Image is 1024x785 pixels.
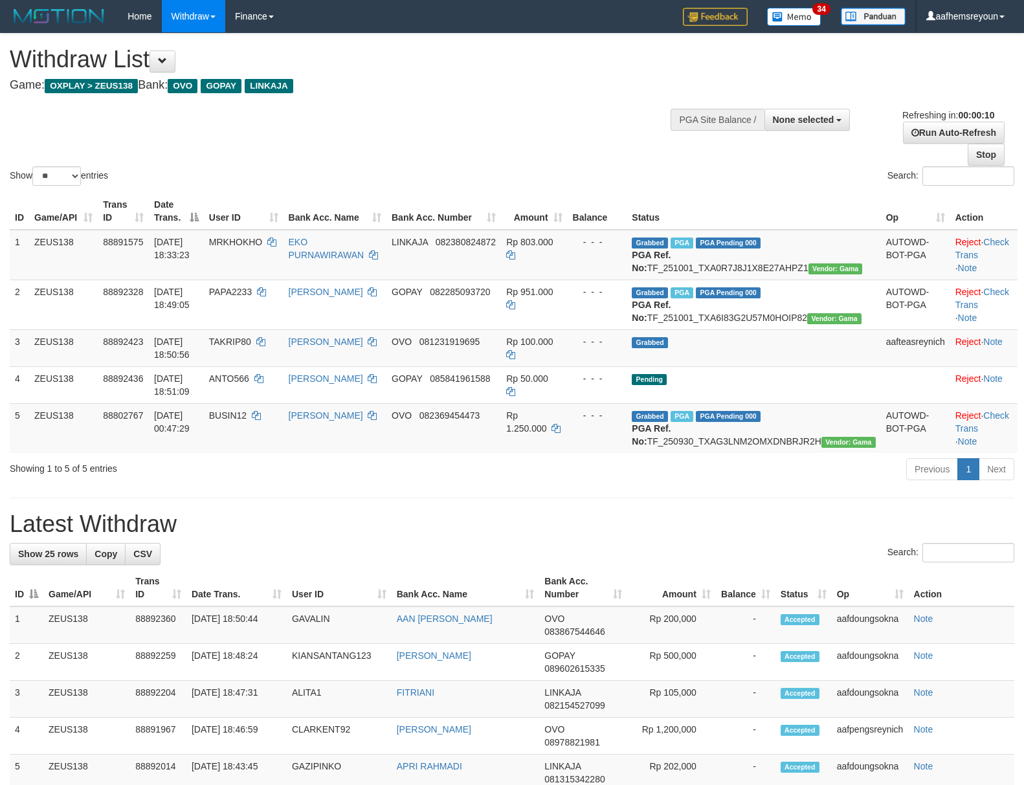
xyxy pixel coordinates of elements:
[419,410,480,421] span: Copy 082369454473 to clipboard
[10,511,1014,537] h1: Latest Withdraw
[627,681,716,718] td: Rp 105,000
[914,650,933,661] a: Note
[955,337,981,347] a: Reject
[950,280,1018,329] td: · ·
[887,166,1014,186] label: Search:
[149,193,204,230] th: Date Trans.: activate to sort column descending
[125,543,161,565] a: CSV
[781,762,819,773] span: Accepted
[10,644,43,681] td: 2
[289,337,363,347] a: [PERSON_NAME]
[950,193,1018,230] th: Action
[10,6,108,26] img: MOTION_logo.png
[632,287,668,298] span: Grabbed
[10,569,43,606] th: ID: activate to sort column descending
[397,724,471,735] a: [PERSON_NAME]
[627,606,716,644] td: Rp 200,000
[958,313,977,323] a: Note
[881,230,950,280] td: AUTOWD-BOT-PGA
[10,681,43,718] td: 3
[287,606,392,644] td: GAVALIN
[914,687,933,698] a: Note
[245,79,293,93] span: LINKAJA
[950,329,1018,366] td: ·
[767,8,821,26] img: Button%20Memo.svg
[716,569,775,606] th: Balance: activate to sort column ascending
[289,237,364,260] a: EKO PURNAWIRAWAN
[955,287,981,297] a: Reject
[881,193,950,230] th: Op: activate to sort column ascending
[807,313,862,324] span: Vendor URL: https://trx31.1velocity.biz
[671,109,764,131] div: PGA Site Balance /
[287,718,392,755] td: CLARKENT92
[716,644,775,681] td: -
[841,8,906,25] img: panduan.png
[43,681,130,718] td: ZEUS138
[10,166,108,186] label: Show entries
[832,718,909,755] td: aafpengsreynich
[154,410,190,434] span: [DATE] 00:47:29
[506,337,553,347] span: Rp 100.000
[201,79,241,93] span: GOPAY
[397,614,493,624] a: AAN [PERSON_NAME]
[950,230,1018,280] td: · ·
[957,458,979,480] a: 1
[130,569,186,606] th: Trans ID: activate to sort column ascending
[10,403,29,453] td: 5
[103,337,143,347] span: 88892423
[632,423,671,447] b: PGA Ref. No:
[43,644,130,681] td: ZEUS138
[287,644,392,681] td: KIANSANTANG123
[627,569,716,606] th: Amount: activate to sort column ascending
[903,122,1005,144] a: Run Auto-Refresh
[881,280,950,329] td: AUTOWD-BOT-PGA
[627,403,880,453] td: TF_250930_TXAG3LNM2OMXDNBRJR2H
[397,650,471,661] a: [PERSON_NAME]
[632,238,668,249] span: Grabbed
[168,79,197,93] span: OVO
[544,700,605,711] span: Copy 082154527099 to clipboard
[95,549,117,559] span: Copy
[781,651,819,662] span: Accepted
[43,718,130,755] td: ZEUS138
[544,650,575,661] span: GOPAY
[103,410,143,421] span: 88802767
[10,543,87,565] a: Show 25 rows
[544,761,581,771] span: LINKAJA
[10,230,29,280] td: 1
[671,238,693,249] span: Marked by aafpengsreynich
[906,458,958,480] a: Previous
[103,373,143,384] span: 88892436
[568,193,627,230] th: Balance
[808,263,863,274] span: Vendor URL: https://trx31.1velocity.biz
[683,8,748,26] img: Feedback.jpg
[544,737,600,747] span: Copy 08978821981 to clipboard
[209,373,249,384] span: ANTO566
[781,688,819,699] span: Accepted
[130,606,186,644] td: 88892360
[573,372,622,385] div: - - -
[983,373,1003,384] a: Note
[821,437,876,448] span: Vendor URL: https://trx31.1velocity.biz
[392,337,412,347] span: OVO
[627,230,880,280] td: TF_251001_TXA0R7J8J1X8E27AHPZ1
[832,569,909,606] th: Op: activate to sort column ascending
[289,287,363,297] a: [PERSON_NAME]
[289,410,363,421] a: [PERSON_NAME]
[573,335,622,348] div: - - -
[958,110,994,120] strong: 00:00:10
[32,166,81,186] select: Showentries
[544,626,605,637] span: Copy 083867544646 to clipboard
[154,373,190,397] span: [DATE] 18:51:09
[922,543,1014,562] input: Search:
[287,569,392,606] th: User ID: activate to sort column ascending
[914,614,933,624] a: Note
[29,230,98,280] td: ZEUS138
[154,237,190,260] span: [DATE] 18:33:23
[632,300,671,323] b: PGA Ref. No:
[43,606,130,644] td: ZEUS138
[209,237,262,247] span: MRKHOKHO
[881,403,950,453] td: AUTOWD-BOT-PGA
[950,403,1018,453] td: · ·
[29,193,98,230] th: Game/API: activate to sort column ascending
